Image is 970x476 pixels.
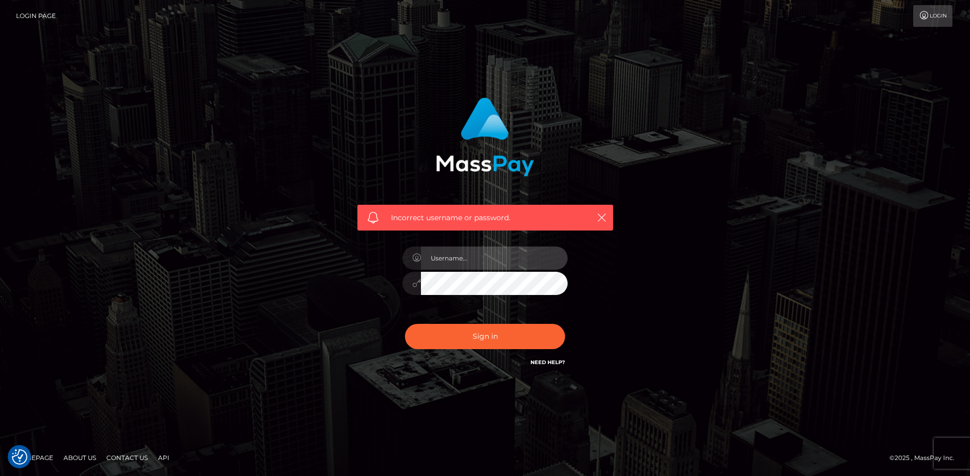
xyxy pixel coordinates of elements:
[16,5,56,27] a: Login Page
[405,324,565,349] button: Sign in
[12,449,27,465] button: Consent Preferences
[12,449,27,465] img: Revisit consent button
[530,359,565,366] a: Need Help?
[154,450,174,466] a: API
[436,97,534,176] img: MassPay Login
[11,450,57,466] a: Homepage
[913,5,952,27] a: Login
[421,247,568,270] input: Username...
[102,450,152,466] a: Contact Us
[59,450,100,466] a: About Us
[889,452,962,464] div: © 2025 , MassPay Inc.
[391,212,580,223] span: Incorrect username or password.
